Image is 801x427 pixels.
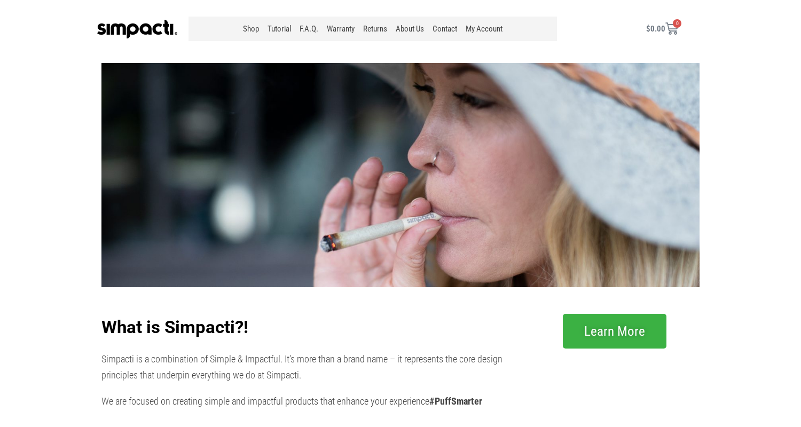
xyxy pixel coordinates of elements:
[101,317,248,337] b: What is Simpacti?!
[323,17,359,41] a: Warranty
[563,314,666,349] a: Learn More
[646,24,665,34] bdi: 0.00
[295,17,323,41] a: F.A.Q.
[239,17,263,41] a: Shop
[101,396,482,407] span: We are focused on creating simple and impactful products that enhance your experience
[461,17,507,41] a: My Account
[428,17,461,41] a: Contact
[429,396,482,407] b: #PuffSmarter
[673,19,681,28] span: 0
[584,325,645,338] span: Learn More
[391,17,428,41] a: About Us
[646,24,650,34] span: $
[101,351,522,384] p: Simpacti is a combination of Simple & Impactful. It’s more than a brand name – it represents the ...
[263,17,295,41] a: Tutorial
[101,63,700,287] img: Even Pack Even Burn
[633,16,691,42] a: $0.00 0
[359,17,391,41] a: Returns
